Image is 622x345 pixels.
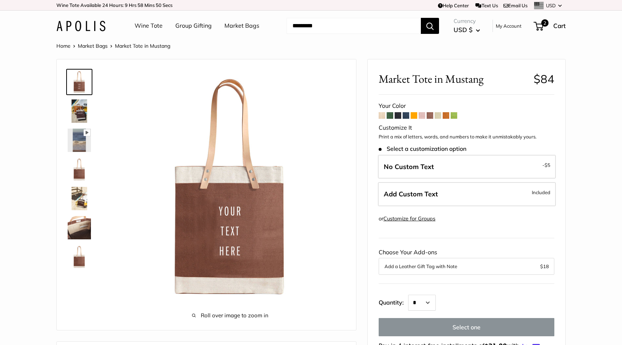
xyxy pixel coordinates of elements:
span: USD [546,3,556,8]
img: Market Tote in Mustang [68,99,91,123]
span: $84 [534,72,554,86]
button: Add a Leather Gift Tag with Note [384,262,549,271]
button: Search [421,18,439,34]
a: Market Tote in Mustang [66,215,92,241]
span: Select a customization option [379,145,466,152]
a: Market Bags [224,20,259,31]
span: Cart [553,22,566,30]
span: Hrs [129,2,136,8]
button: USD $ [454,24,480,36]
img: Market Tote in Mustang [68,129,91,152]
input: Search... [287,18,421,34]
div: or [379,214,435,224]
span: Included [532,188,550,197]
span: No Custom Text [384,162,434,171]
span: Mins [144,2,155,8]
a: Market Tote in Mustang [66,185,92,212]
span: Market Tote in Mustang [115,43,170,49]
a: Market Tote in Mustang [66,98,92,124]
nav: Breadcrumb [56,41,170,51]
a: Wine Tote [135,20,163,31]
img: Market Tote in Mustang [68,245,91,268]
span: 2 [541,19,549,27]
span: - [542,161,550,169]
a: Home [56,43,71,49]
img: Market Tote in Mustang [115,70,345,301]
div: Choose Your Add-ons [379,247,554,275]
span: Roll over image to zoom in [115,310,345,321]
img: Market Tote in Mustang [68,187,91,210]
a: Market Bags [78,43,108,49]
img: Market Tote in Mustang [68,70,91,94]
span: Currency [454,16,480,26]
iframe: Sign Up via Text for Offers [6,317,78,339]
p: Print a mix of letters, words, and numbers to make it unmistakably yours. [379,133,554,141]
span: $5 [545,162,550,168]
a: Email Us [503,3,527,8]
a: Text Us [475,3,498,8]
a: My Account [496,21,522,30]
span: 50 [156,2,162,8]
label: Quantity: [379,293,408,311]
a: Market Tote in Mustang [66,69,92,95]
img: Market Tote in Mustang [68,216,91,239]
label: Leave Blank [378,155,556,179]
span: $18 [540,263,549,269]
img: Market Tote in Mustang [68,158,91,181]
button: Select one [379,318,554,336]
a: Market Tote in Mustang [66,156,92,183]
div: Your Color [379,101,554,111]
img: Apolis [56,21,105,31]
span: USD $ [454,26,473,34]
span: Secs [163,2,172,8]
span: Add Custom Text [384,190,438,198]
a: 2 Cart [534,20,566,32]
div: Customize It [379,122,554,133]
a: Group Gifting [175,20,212,31]
span: 58 [137,2,143,8]
label: Add Custom Text [378,182,556,206]
a: Market Tote in Mustang [66,244,92,270]
a: Customize for Groups [383,215,435,222]
span: Market Tote in Mustang [379,72,528,86]
span: 9 [125,2,128,8]
a: Help Center [438,3,469,8]
a: Market Tote in Mustang [66,127,92,153]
